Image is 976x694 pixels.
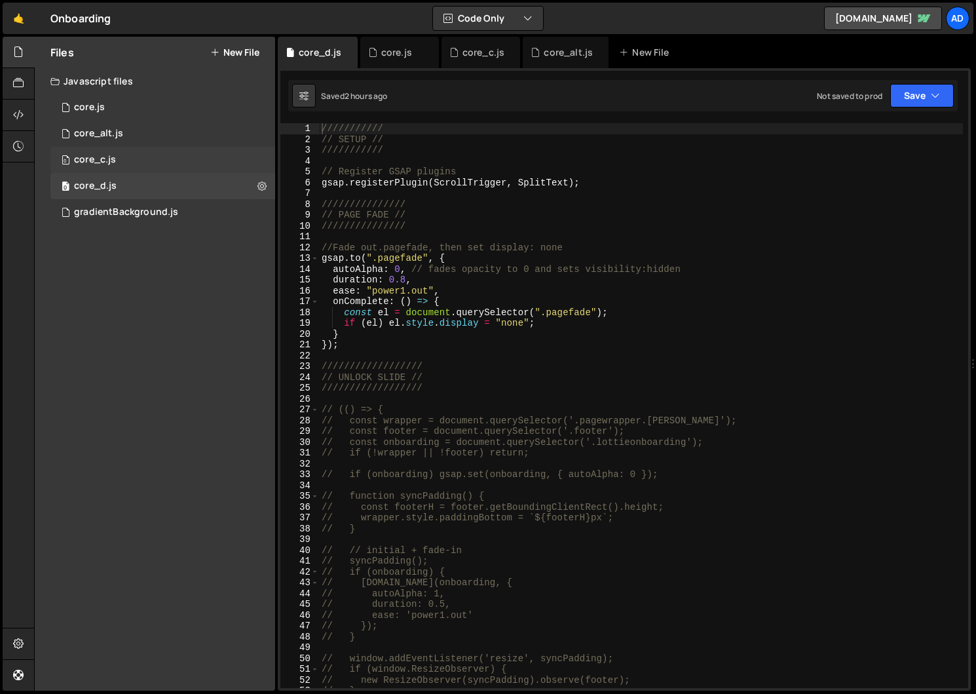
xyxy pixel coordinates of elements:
[345,90,388,102] div: 2 hours ago
[280,437,319,448] div: 30
[280,210,319,221] div: 9
[280,567,319,578] div: 42
[280,231,319,242] div: 11
[280,556,319,567] div: 41
[890,84,954,107] button: Save
[280,642,319,653] div: 49
[462,46,504,59] div: core_c.js
[210,47,259,58] button: New File
[280,610,319,621] div: 46
[74,180,117,192] div: core_d.js
[280,404,319,415] div: 27
[299,46,341,59] div: core_d.js
[280,145,319,156] div: 3
[280,675,319,686] div: 52
[50,173,275,199] div: 15891/44342.js
[62,182,69,193] span: 0
[280,491,319,502] div: 35
[280,502,319,513] div: 36
[50,45,74,60] h2: Files
[280,178,319,189] div: 6
[280,394,319,405] div: 26
[280,339,319,351] div: 21
[50,199,275,225] div: 15891/42404.js
[824,7,942,30] a: [DOMAIN_NAME]
[280,166,319,178] div: 5
[280,448,319,459] div: 31
[280,296,319,307] div: 17
[280,588,319,600] div: 44
[280,632,319,643] div: 48
[280,383,319,394] div: 25
[321,90,388,102] div: Saved
[280,545,319,556] div: 40
[433,7,543,30] button: Code Only
[280,242,319,254] div: 12
[817,90,882,102] div: Not saved to prod
[74,102,105,113] div: core.js
[280,621,319,632] div: 47
[280,524,319,535] div: 38
[74,128,123,140] div: core_alt.js
[280,415,319,427] div: 28
[280,534,319,545] div: 39
[280,275,319,286] div: 15
[280,426,319,437] div: 29
[280,221,319,232] div: 10
[280,329,319,340] div: 20
[381,46,412,59] div: core.js
[280,469,319,480] div: 33
[280,286,319,297] div: 16
[280,123,319,134] div: 1
[544,46,593,59] div: core_alt.js
[280,188,319,199] div: 7
[74,206,178,218] div: gradientBackground.js
[280,318,319,329] div: 19
[50,94,275,121] div: 15891/42388.js
[619,46,674,59] div: New File
[280,599,319,610] div: 45
[35,68,275,94] div: Javascript files
[280,480,319,492] div: 34
[50,121,275,147] div: 15891/42954.js
[280,351,319,362] div: 22
[280,199,319,210] div: 8
[280,372,319,383] div: 24
[280,134,319,145] div: 2
[280,156,319,167] div: 4
[280,577,319,588] div: 43
[280,459,319,470] div: 32
[50,147,275,173] div: 15891/44104.js
[74,154,116,166] div: core_c.js
[3,3,35,34] a: 🤙
[280,664,319,675] div: 51
[280,361,319,372] div: 23
[280,653,319,665] div: 50
[280,253,319,264] div: 13
[946,7,969,30] a: Ad
[280,264,319,275] div: 14
[62,156,69,166] span: 0
[280,512,319,524] div: 37
[280,307,319,318] div: 18
[50,10,111,26] div: Onboarding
